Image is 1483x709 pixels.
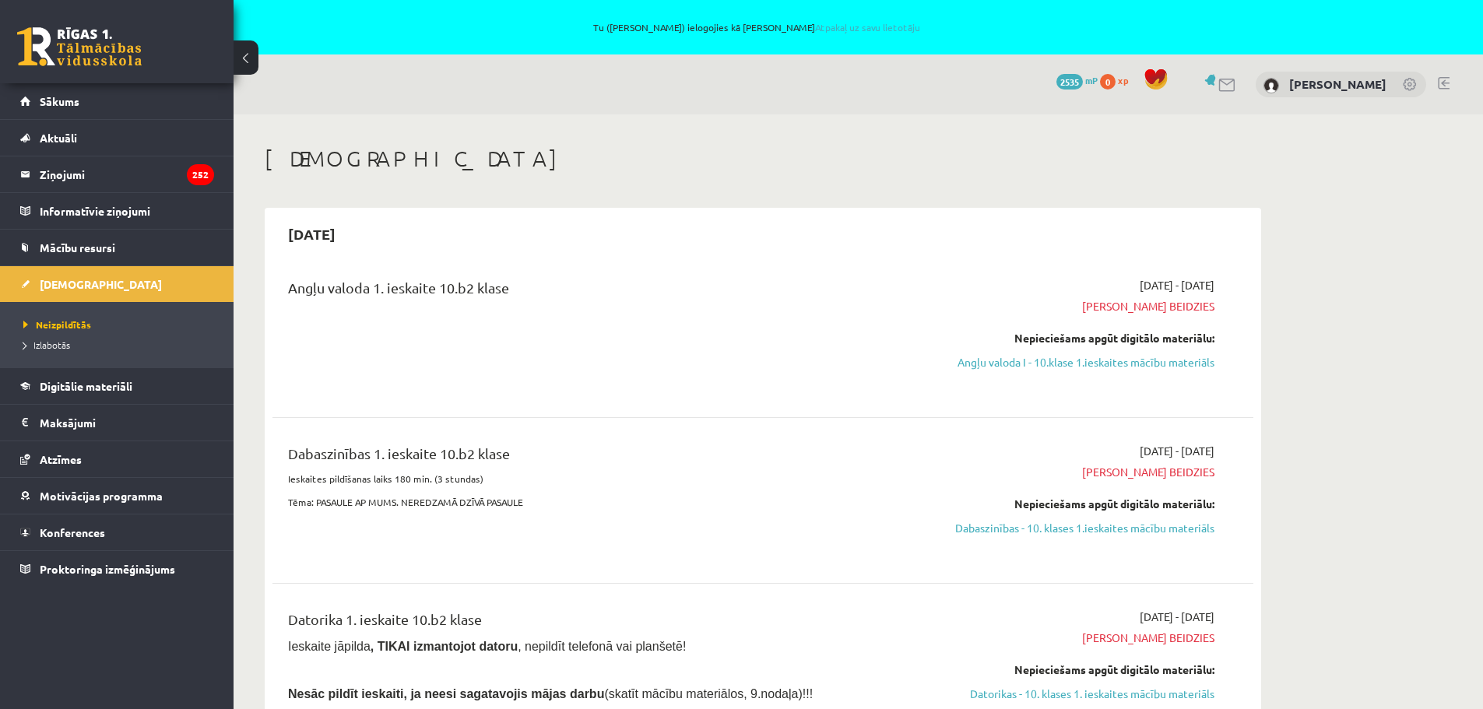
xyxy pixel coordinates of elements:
[265,146,1261,172] h1: [DEMOGRAPHIC_DATA]
[40,240,115,254] span: Mācību resursi
[40,379,132,393] span: Digitālie materiāli
[40,193,214,229] legend: Informatīvie ziņojumi
[1056,74,1083,90] span: 2535
[1140,443,1214,459] span: [DATE] - [DATE]
[40,525,105,539] span: Konferences
[20,551,214,587] a: Proktoringa izmēģinājums
[23,318,218,332] a: Neizpildītās
[1056,74,1098,86] a: 2535 mP
[1085,74,1098,86] span: mP
[288,277,898,306] div: Angļu valoda 1. ieskaite 10.b2 klase
[23,339,70,351] span: Izlabotās
[288,640,686,653] span: Ieskaite jāpilda , nepildīt telefonā vai planšetē!
[40,405,214,440] legend: Maksājumi
[20,266,214,302] a: [DEMOGRAPHIC_DATA]
[40,489,163,503] span: Motivācijas programma
[1289,76,1386,92] a: [PERSON_NAME]
[288,687,604,700] span: Nesāc pildīt ieskaiti, ja neesi sagatavojis mājas darbu
[179,23,1335,32] span: Tu ([PERSON_NAME]) ielogojies kā [PERSON_NAME]
[1140,277,1214,293] span: [DATE] - [DATE]
[20,83,214,119] a: Sākums
[1118,74,1128,86] span: xp
[921,464,1214,480] span: [PERSON_NAME] beidzies
[20,441,214,477] a: Atzīmes
[371,640,518,653] b: , TIKAI izmantojot datoru
[20,368,214,404] a: Digitālie materiāli
[40,277,162,291] span: [DEMOGRAPHIC_DATA]
[921,686,1214,702] a: Datorikas - 10. klases 1. ieskaites mācību materiāls
[40,562,175,576] span: Proktoringa izmēģinājums
[40,94,79,108] span: Sākums
[40,131,77,145] span: Aktuāli
[272,216,351,252] h2: [DATE]
[604,687,813,700] span: (skatīt mācību materiālos, 9.nodaļa)!!!
[288,495,898,509] p: Tēma: PASAULE AP MUMS. NEREDZAMĀ DZĪVĀ PASAULE
[921,298,1214,314] span: [PERSON_NAME] beidzies
[921,662,1214,678] div: Nepieciešams apgūt digitālo materiālu:
[20,478,214,514] a: Motivācijas programma
[20,193,214,229] a: Informatīvie ziņojumi
[815,21,920,33] a: Atpakaļ uz savu lietotāju
[20,514,214,550] a: Konferences
[23,318,91,331] span: Neizpildītās
[187,164,214,185] i: 252
[288,472,898,486] p: Ieskaites pildīšanas laiks 180 min. (3 stundas)
[921,496,1214,512] div: Nepieciešams apgūt digitālo materiālu:
[921,354,1214,370] a: Angļu valoda I - 10.klase 1.ieskaites mācību materiāls
[1100,74,1116,90] span: 0
[40,452,82,466] span: Atzīmes
[1140,609,1214,625] span: [DATE] - [DATE]
[288,609,898,637] div: Datorika 1. ieskaite 10.b2 klase
[1100,74,1136,86] a: 0 xp
[921,330,1214,346] div: Nepieciešams apgūt digitālo materiālu:
[20,156,214,192] a: Ziņojumi252
[40,156,214,192] legend: Ziņojumi
[921,520,1214,536] a: Dabaszinības - 10. klases 1.ieskaites mācību materiāls
[20,405,214,440] a: Maksājumi
[17,27,142,66] a: Rīgas 1. Tālmācības vidusskola
[288,443,898,472] div: Dabaszinības 1. ieskaite 10.b2 klase
[20,120,214,156] a: Aktuāli
[1263,78,1279,93] img: Roberts Ozols
[20,230,214,265] a: Mācību resursi
[23,338,218,352] a: Izlabotās
[921,630,1214,646] span: [PERSON_NAME] beidzies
